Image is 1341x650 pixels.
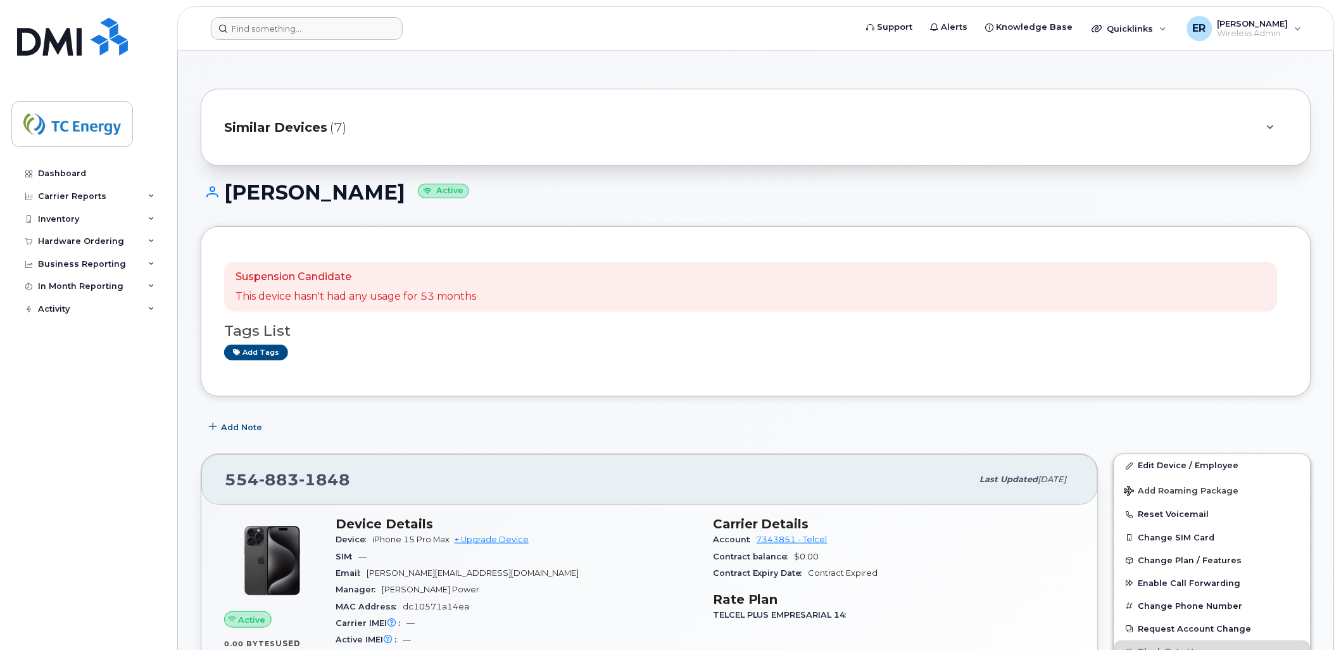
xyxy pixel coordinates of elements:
[336,618,406,628] span: Carrier IMEI
[336,568,367,578] span: Email
[406,618,415,628] span: —
[236,290,476,304] p: This device hasn't had any usage for 53 months
[713,592,1075,607] h3: Rate Plan
[1114,454,1311,477] a: Edit Device / Employee
[239,614,266,626] span: Active
[336,602,403,611] span: MAC Address
[1114,549,1311,572] button: Change Plan / Features
[1038,475,1067,484] span: [DATE]
[418,184,469,198] small: Active
[403,635,411,644] span: —
[372,535,450,544] span: iPhone 15 Pro Max
[201,416,273,438] button: Add Note
[1138,578,1241,588] span: Enable Call Forwarding
[713,535,757,544] span: Account
[1114,572,1311,595] button: Enable Call Forwarding
[299,470,350,489] span: 1848
[403,602,469,611] span: dc10571a14ea
[455,535,529,544] a: + Upgrade Device
[1114,526,1311,549] button: Change SIM Card
[224,323,1288,339] h3: Tags List
[336,516,698,532] h3: Device Details
[224,118,327,137] span: Similar Devices
[1114,477,1311,503] button: Add Roaming Package
[713,552,795,561] span: Contract balance
[367,568,579,578] span: [PERSON_NAME][EMAIL_ADDRESS][DOMAIN_NAME]
[1114,618,1311,640] button: Request Account Change
[275,639,301,648] span: used
[713,610,853,620] span: TELCEL PLUS EMPRESARIAL 14
[1138,556,1242,565] span: Change Plan / Features
[336,535,372,544] span: Device
[336,635,403,644] span: Active IMEI
[1114,503,1311,526] button: Reset Voicemail
[713,516,1075,532] h3: Carrier Details
[234,523,310,599] img: iPhone_15_Pro_Black.png
[224,639,275,648] span: 0.00 Bytes
[201,181,1311,203] h1: [PERSON_NAME]
[1286,595,1332,640] iframe: Messenger Launcher
[336,585,382,594] span: Manager
[236,270,476,284] p: Suspension Candidate
[221,421,262,433] span: Add Note
[980,475,1038,484] span: Last updated
[795,552,819,561] span: $0.00
[225,470,350,489] span: 554
[330,118,346,137] span: (7)
[224,345,288,360] a: Add tags
[1124,486,1239,498] span: Add Roaming Package
[757,535,828,544] a: 7343851 - Telcel
[336,552,358,561] span: SIM
[259,470,299,489] span: 883
[713,568,809,578] span: Contract Expiry Date
[809,568,878,578] span: Contract Expired
[358,552,367,561] span: —
[1114,595,1311,618] button: Change Phone Number
[382,585,479,594] span: [PERSON_NAME] Power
